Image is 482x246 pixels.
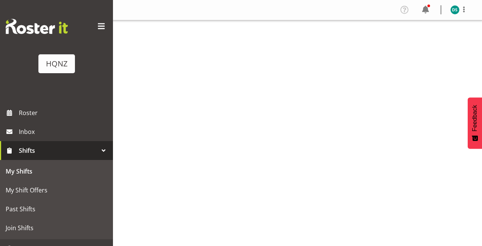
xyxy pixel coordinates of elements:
span: Roster [19,107,109,118]
img: damian-smuskiewics11615.jpg [450,5,459,14]
a: My Shift Offers [2,181,111,200]
a: Past Shifts [2,200,111,218]
span: Join Shifts [6,222,107,234]
button: Feedback - Show survey [468,97,482,149]
span: My Shift Offers [6,184,107,196]
span: Past Shifts [6,203,107,215]
span: Shifts [19,145,98,156]
span: My Shifts [6,166,107,177]
div: HQNZ [46,58,67,69]
a: My Shifts [2,162,111,181]
span: Inbox [19,126,109,137]
img: Rosterit website logo [6,19,68,34]
span: Feedback [471,105,478,131]
a: Join Shifts [2,218,111,237]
